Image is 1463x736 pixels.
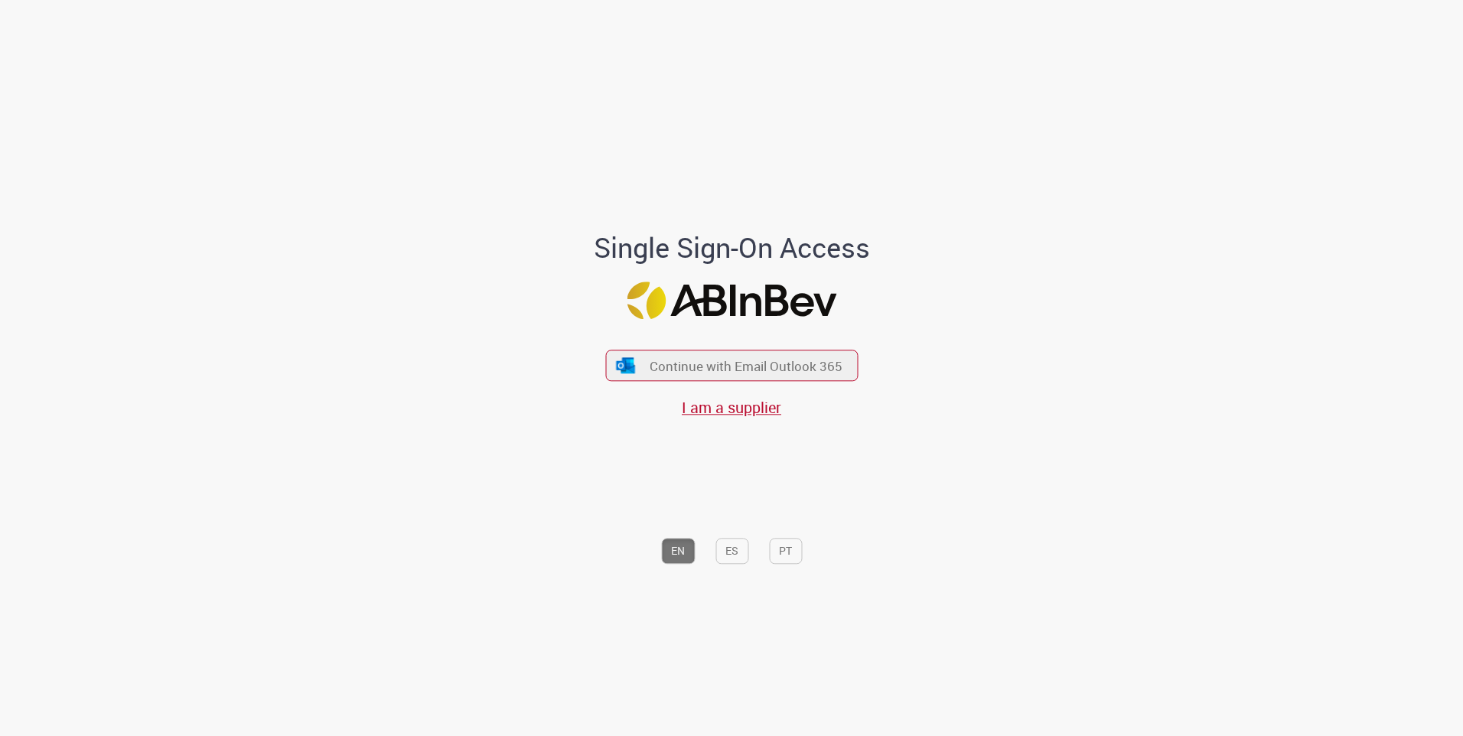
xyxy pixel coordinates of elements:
a: I am a supplier [682,398,781,418]
button: ES [715,538,748,564]
img: ícone Azure/Microsoft 360 [615,357,637,373]
button: PT [769,538,802,564]
img: Logo ABInBev [627,282,836,319]
h1: Single Sign-On Access [520,233,944,264]
button: EN [661,538,695,564]
span: Continue with Email Outlook 365 [650,357,842,375]
button: ícone Azure/Microsoft 360 Continue with Email Outlook 365 [605,350,858,381]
